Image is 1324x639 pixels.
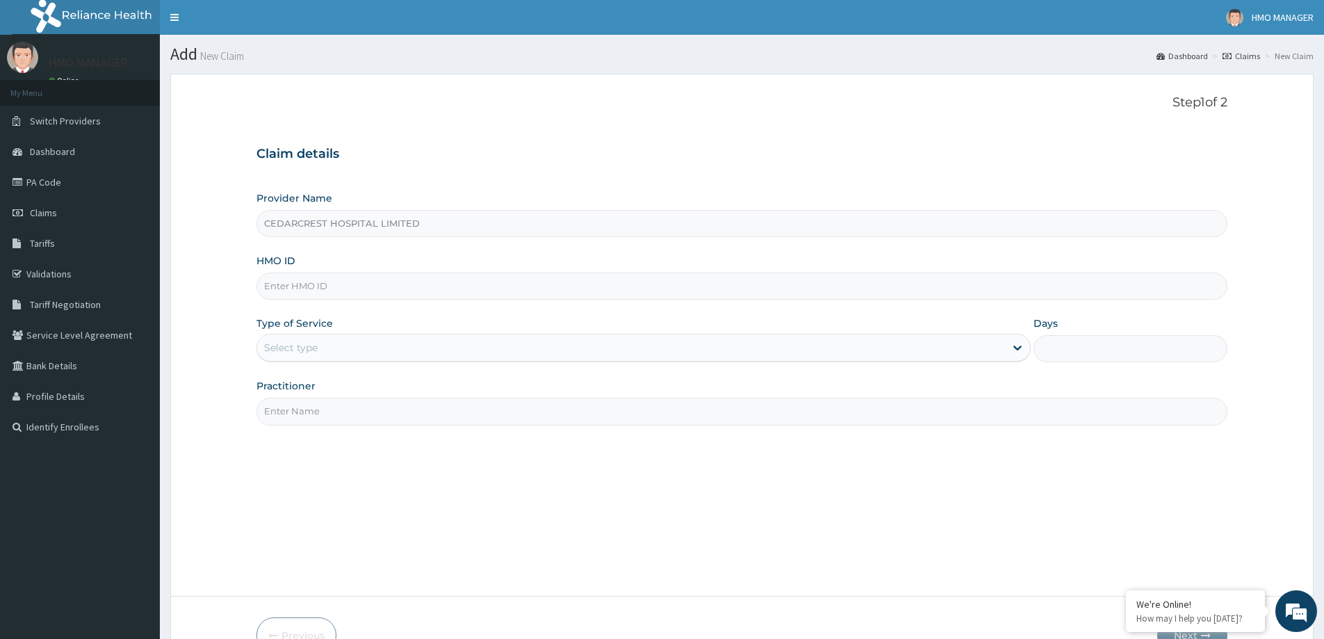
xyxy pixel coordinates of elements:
[49,56,128,69] p: HMO MANAGER
[170,45,1314,63] h1: Add
[30,145,75,158] span: Dashboard
[264,341,318,355] div: Select type
[228,7,261,40] div: Minimize live chat window
[72,78,234,96] div: Chat with us now
[30,237,55,250] span: Tariffs
[1226,9,1243,26] img: User Image
[256,147,1227,162] h3: Claim details
[7,380,265,428] textarea: Type your message and hit 'Enter'
[30,207,57,219] span: Claims
[1252,11,1314,24] span: HMO MANAGER
[1136,598,1254,610] div: We're Online!
[30,115,101,127] span: Switch Providers
[30,298,101,311] span: Tariff Negotiation
[256,191,332,205] label: Provider Name
[1157,50,1208,62] a: Dashboard
[256,254,295,268] label: HMO ID
[7,42,38,73] img: User Image
[256,316,333,330] label: Type of Service
[1136,613,1254,624] p: How may I help you today?
[26,70,56,104] img: d_794563401_company_1708531726252_794563401
[256,95,1227,111] p: Step 1 of 2
[256,379,316,393] label: Practitioner
[1223,50,1260,62] a: Claims
[256,273,1227,300] input: Enter HMO ID
[81,175,192,316] span: We're online!
[49,76,82,86] a: Online
[1033,316,1058,330] label: Days
[256,398,1227,425] input: Enter Name
[1261,50,1314,62] li: New Claim
[197,51,244,61] small: New Claim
